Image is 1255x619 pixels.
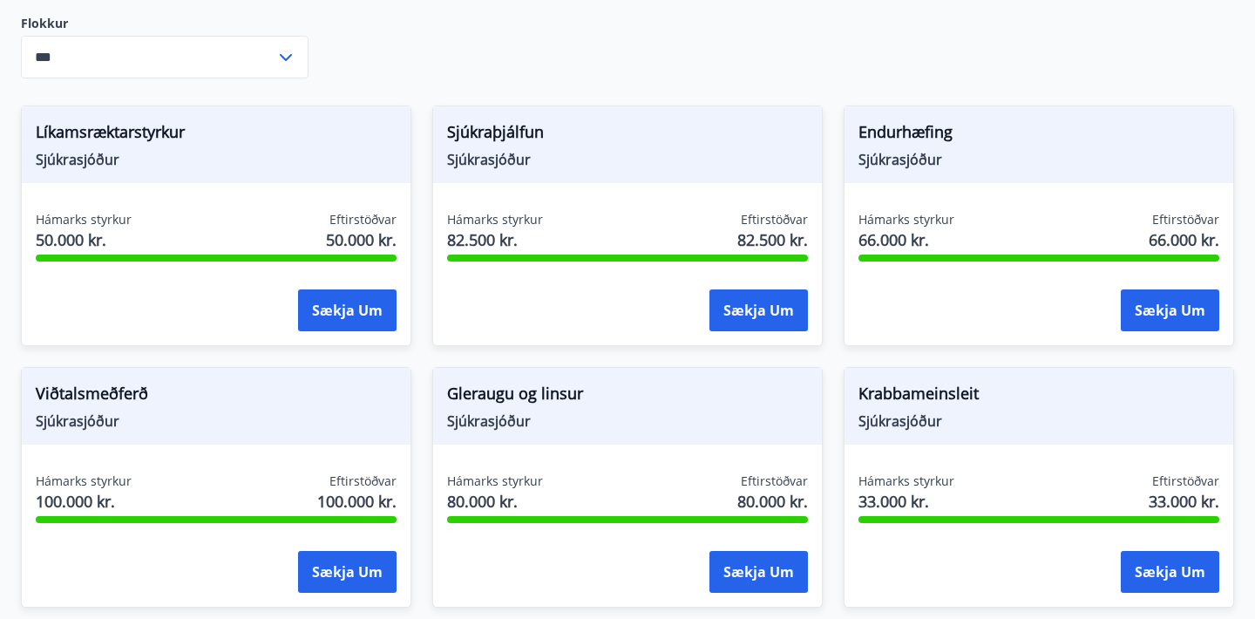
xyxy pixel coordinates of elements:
[1149,490,1219,513] span: 33.000 kr.
[21,15,309,32] label: Flokkur
[447,490,543,513] span: 80.000 kr.
[741,473,808,490] span: Eftirstöðvar
[1121,551,1219,593] button: Sækja um
[447,228,543,251] span: 82.500 kr.
[741,211,808,228] span: Eftirstöðvar
[1152,473,1219,490] span: Eftirstöðvar
[36,473,132,490] span: Hámarks styrkur
[1149,228,1219,251] span: 66.000 kr.
[858,382,1219,412] span: Krabbameinsleit
[447,412,808,431] span: Sjúkrasjóður
[858,150,1219,169] span: Sjúkrasjóður
[709,551,808,593] button: Sækja um
[1152,211,1219,228] span: Eftirstöðvar
[858,490,954,513] span: 33.000 kr.
[858,120,1219,150] span: Endurhæfing
[1121,289,1219,331] button: Sækja um
[447,473,543,490] span: Hámarks styrkur
[36,490,132,513] span: 100.000 kr.
[326,228,397,251] span: 50.000 kr.
[329,211,397,228] span: Eftirstöðvar
[447,382,808,412] span: Gleraugu og linsur
[447,211,543,228] span: Hámarks styrkur
[447,150,808,169] span: Sjúkrasjóður
[36,412,397,431] span: Sjúkrasjóður
[737,228,808,251] span: 82.500 kr.
[447,120,808,150] span: Sjúkraþjálfun
[737,490,808,513] span: 80.000 kr.
[317,490,397,513] span: 100.000 kr.
[36,228,132,251] span: 50.000 kr.
[858,228,954,251] span: 66.000 kr.
[298,289,397,331] button: Sækja um
[329,473,397,490] span: Eftirstöðvar
[298,551,397,593] button: Sækja um
[36,120,397,150] span: Líkamsræktarstyrkur
[858,412,1219,431] span: Sjúkrasjóður
[709,289,808,331] button: Sækja um
[858,473,954,490] span: Hámarks styrkur
[36,382,397,412] span: Viðtalsmeðferð
[36,211,132,228] span: Hámarks styrkur
[858,211,954,228] span: Hámarks styrkur
[36,150,397,169] span: Sjúkrasjóður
